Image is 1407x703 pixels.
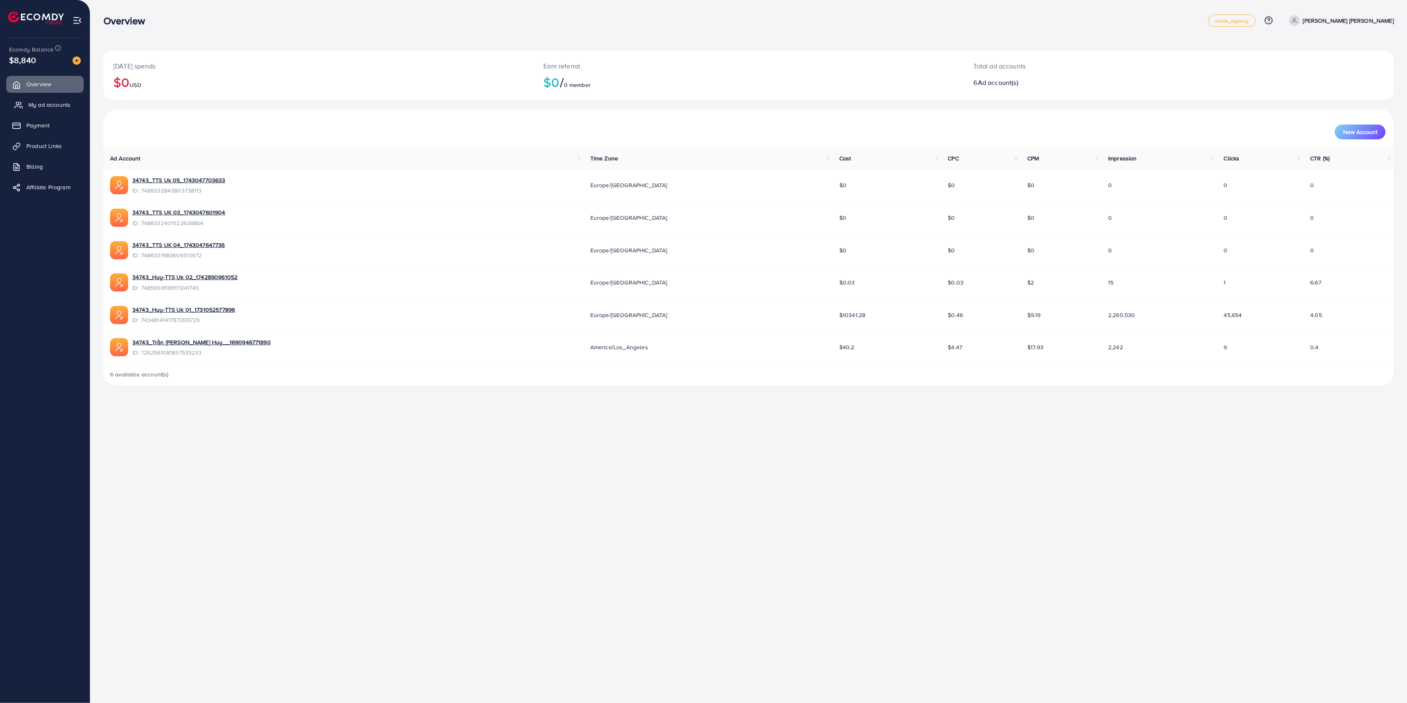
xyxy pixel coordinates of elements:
span: 0 [1224,246,1228,254]
span: 0 [1108,214,1112,222]
span: ID: 7262561081837535233 [132,348,271,357]
span: $0 [948,246,955,254]
span: ID: 7486331983606513672 [132,251,225,259]
span: $8,840 [9,54,36,66]
span: / [560,73,564,92]
span: Europe/[GEOGRAPHIC_DATA] [590,214,667,222]
span: $40.2 [839,343,855,351]
span: $0 [839,214,846,222]
a: 34743_Trần [PERSON_NAME] Huy__1690946771890 [132,338,271,346]
span: ID: 7434814141787209729 [132,316,235,324]
span: 15 [1108,278,1113,287]
span: 6.67 [1310,278,1321,287]
span: 0 [1108,246,1112,254]
p: Total ad accounts [974,61,1277,71]
p: [DATE] spends [113,61,524,71]
span: 0 [1224,214,1228,222]
span: $17.93 [1027,343,1043,351]
img: ic-ads-acc.e4c84228.svg [110,273,128,292]
button: New Account [1335,125,1386,139]
h2: 6 [974,79,1277,87]
span: 45,654 [1224,311,1242,319]
a: Affiliate Program [6,179,84,195]
span: Payment [26,121,49,129]
a: [PERSON_NAME] [PERSON_NAME] [1286,15,1394,26]
span: Europe/[GEOGRAPHIC_DATA] [590,181,667,189]
span: New Account [1343,129,1377,135]
img: ic-ads-acc.e4c84228.svg [110,338,128,356]
span: Affiliate Program [26,183,70,191]
a: My ad accounts [6,96,84,113]
span: ID: 7486332401522638864 [132,219,225,227]
a: white_agency [1208,14,1256,27]
span: 4.05 [1310,311,1322,319]
p: Earn referral [543,61,954,71]
p: [PERSON_NAME] [PERSON_NAME] [1303,16,1394,26]
img: image [73,56,81,65]
span: 0 [1310,214,1314,222]
a: 34743_TTS UK 04_1743047647736 [132,241,225,249]
a: Payment [6,117,84,134]
span: $0.46 [948,311,963,319]
a: 34743_TTS Uk 05_1743047703633 [132,176,225,184]
span: $9.19 [1027,311,1041,319]
a: Product Links [6,138,84,154]
span: Europe/[GEOGRAPHIC_DATA] [590,311,667,319]
h2: $0 [543,74,954,90]
a: Overview [6,76,84,92]
span: Cost [839,154,851,162]
span: Europe/[GEOGRAPHIC_DATA] [590,278,667,287]
a: 34743_Huy-TTS Uk 01_1731052577896 [132,306,235,314]
span: 2,260,530 [1108,311,1135,319]
span: white_agency [1215,18,1249,24]
span: $0 [1027,181,1034,189]
span: $2 [1027,278,1034,287]
span: USD [129,81,141,89]
span: Ad account(s) [978,78,1018,87]
img: menu [73,16,82,25]
span: Ad Account [110,154,141,162]
span: $0 [948,181,955,189]
img: ic-ads-acc.e4c84228.svg [110,241,128,259]
span: Overview [26,80,51,88]
span: $0 [1027,246,1034,254]
span: 0 [1108,181,1112,189]
span: $0 [948,214,955,222]
span: 0 [1310,246,1314,254]
span: Time Zone [590,154,618,162]
span: Clicks [1224,154,1240,162]
span: 1 [1224,278,1226,287]
span: 0 [1310,181,1314,189]
span: ID: 7485659599111241745 [132,284,237,292]
h2: $0 [113,74,524,90]
span: America/Los_Angeles [590,343,648,351]
span: Impression [1108,154,1137,162]
span: $0 [839,246,846,254]
span: Europe/[GEOGRAPHIC_DATA] [590,246,667,254]
a: Billing [6,158,84,175]
span: Ecomdy Balance [9,45,54,54]
span: $0 [839,181,846,189]
span: $0 [1027,214,1034,222]
h3: Overview [103,15,152,27]
span: CPM [1027,154,1039,162]
img: logo [8,12,64,24]
span: 0 [1224,181,1228,189]
span: 6 available account(s) [110,370,169,379]
span: $0.03 [948,278,964,287]
img: ic-ads-acc.e4c84228.svg [110,209,128,227]
span: $10341.28 [839,311,865,319]
a: 34743_TTS UK 03_1743047601904 [132,208,225,216]
span: 9 [1224,343,1227,351]
a: 34743_Huy-TTS Uk 02_1742890961052 [132,273,237,281]
span: 2,242 [1108,343,1123,351]
span: CPC [948,154,959,162]
span: ID: 7486332843803738113 [132,186,225,195]
span: 0 member [564,81,591,89]
span: CTR (%) [1310,154,1329,162]
iframe: Chat [1372,666,1401,697]
span: Product Links [26,142,62,150]
img: ic-ads-acc.e4c84228.svg [110,306,128,324]
span: $0.03 [839,278,855,287]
